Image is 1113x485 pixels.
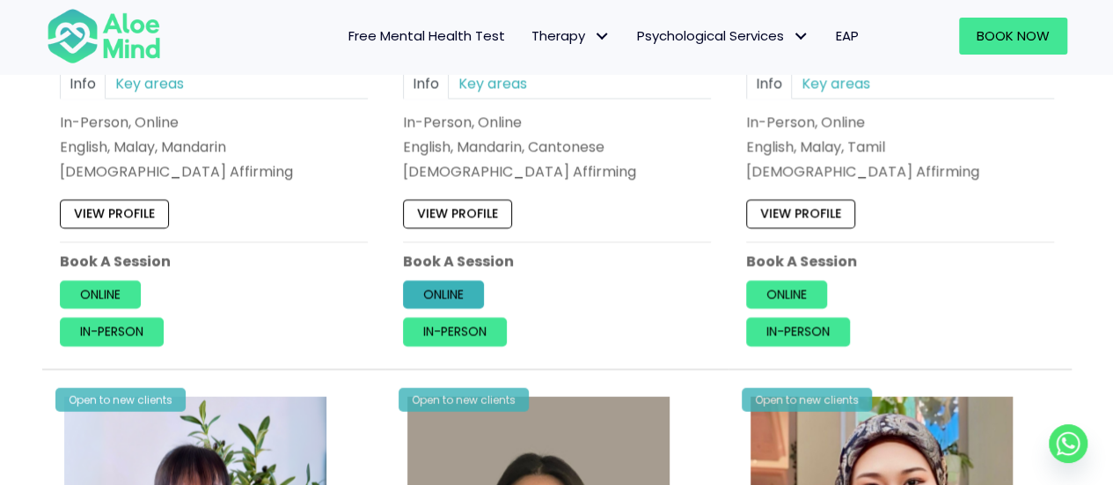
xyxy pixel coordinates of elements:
[403,69,449,99] a: Info
[746,113,1054,133] div: In-Person, Online
[106,69,194,99] a: Key areas
[1049,424,1087,463] a: Whatsapp
[399,388,529,412] div: Open to new clients
[403,113,711,133] div: In-Person, Online
[60,252,368,272] p: Book A Session
[348,26,505,45] span: Free Mental Health Test
[746,201,855,229] a: View profile
[60,137,368,158] p: English, Malay, Mandarin
[977,26,1050,45] span: Book Now
[823,18,872,55] a: EAP
[742,388,872,412] div: Open to new clients
[746,163,1054,183] div: [DEMOGRAPHIC_DATA] Affirming
[746,69,792,99] a: Info
[403,319,507,347] a: In-person
[335,18,518,55] a: Free Mental Health Test
[788,24,814,49] span: Psychological Services: submenu
[746,137,1054,158] p: English, Malay, Tamil
[403,163,711,183] div: [DEMOGRAPHIC_DATA] Affirming
[959,18,1067,55] a: Book Now
[60,201,169,229] a: View profile
[60,113,368,133] div: In-Person, Online
[746,252,1054,272] p: Book A Session
[60,319,164,347] a: In-person
[60,281,141,309] a: Online
[746,281,827,309] a: Online
[60,69,106,99] a: Info
[589,24,615,49] span: Therapy: submenu
[746,319,850,347] a: In-person
[403,252,711,272] p: Book A Session
[836,26,859,45] span: EAP
[624,18,823,55] a: Psychological ServicesPsychological Services: submenu
[47,7,161,65] img: Aloe mind Logo
[518,18,624,55] a: TherapyTherapy: submenu
[531,26,611,45] span: Therapy
[60,163,368,183] div: [DEMOGRAPHIC_DATA] Affirming
[449,69,537,99] a: Key areas
[792,69,880,99] a: Key areas
[403,281,484,309] a: Online
[637,26,809,45] span: Psychological Services
[403,201,512,229] a: View profile
[184,18,872,55] nav: Menu
[403,137,711,158] p: English, Mandarin, Cantonese
[55,388,186,412] div: Open to new clients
